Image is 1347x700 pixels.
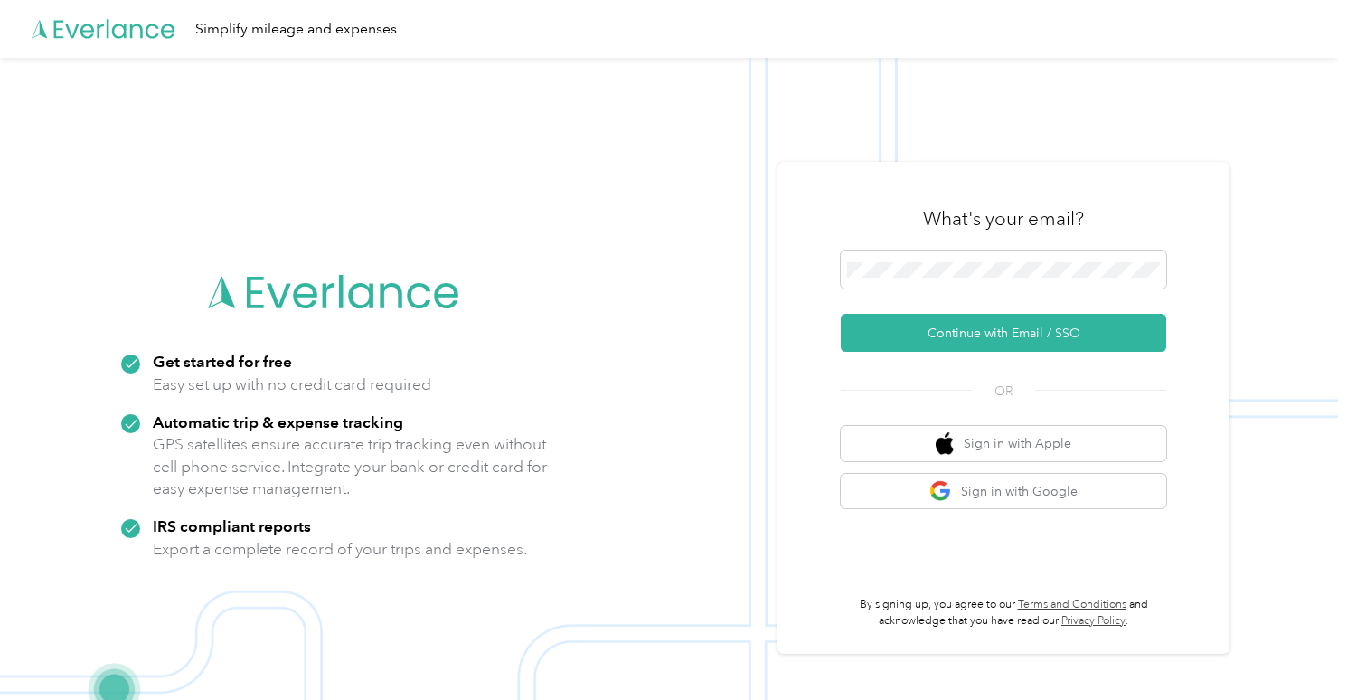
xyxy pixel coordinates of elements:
p: GPS satellites ensure accurate trip tracking even without cell phone service. Integrate your bank... [153,433,548,500]
button: apple logoSign in with Apple [841,426,1166,461]
p: Easy set up with no credit card required [153,374,431,396]
p: Export a complete record of your trips and expenses. [153,538,527,561]
strong: IRS compliant reports [153,516,311,535]
strong: Automatic trip & expense tracking [153,412,403,431]
a: Terms and Conditions [1018,598,1126,611]
strong: Get started for free [153,352,292,371]
a: Privacy Policy [1061,614,1126,628]
h3: What's your email? [923,206,1084,232]
button: Continue with Email / SSO [841,314,1166,352]
p: By signing up, you agree to our and acknowledge that you have read our . [841,597,1166,629]
button: google logoSign in with Google [841,474,1166,509]
img: google logo [929,480,952,503]
div: Simplify mileage and expenses [195,18,397,41]
span: OR [972,382,1035,401]
img: apple logo [936,432,954,455]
